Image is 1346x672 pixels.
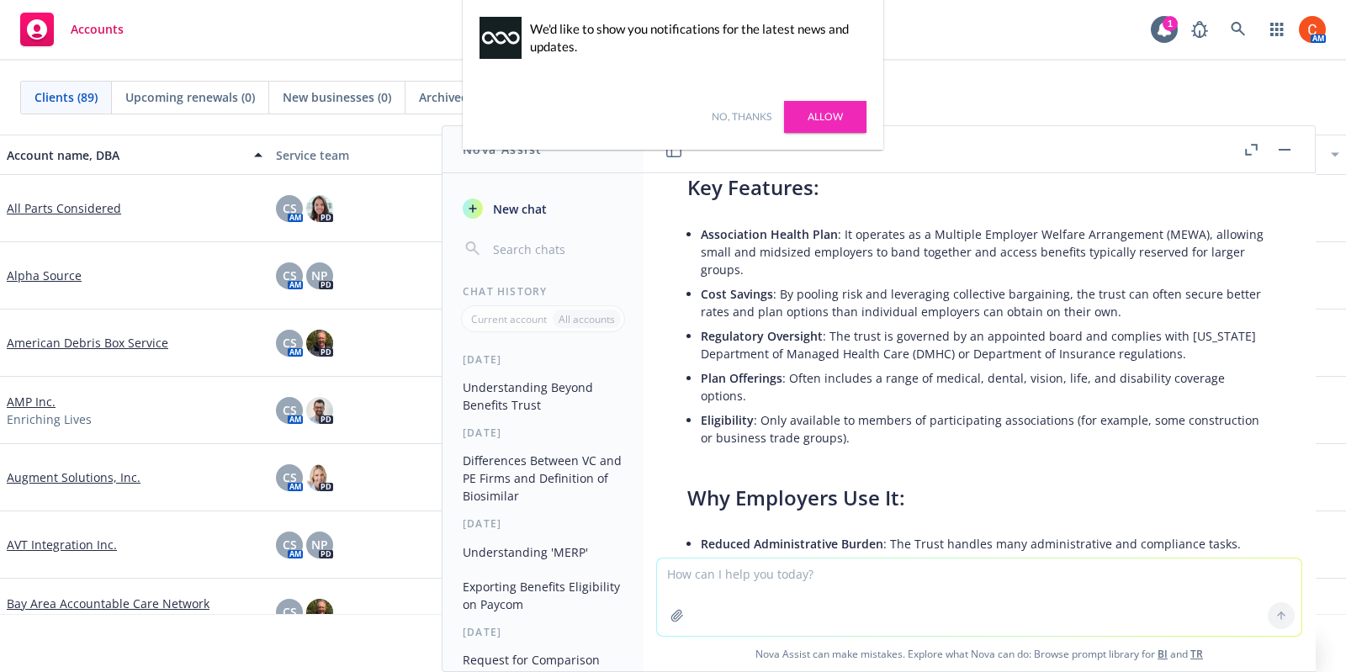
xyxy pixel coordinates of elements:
[784,101,866,133] a: Allow
[311,536,328,553] span: NP
[419,88,485,106] span: Archived (1)
[701,366,1271,408] li: : Often includes a range of medical, dental, vision, life, and disability coverage options.
[1190,647,1203,661] a: TR
[1163,14,1178,29] div: 1
[701,324,1271,366] li: : The trust is governed by an appointed board and complies with [US_STATE] Department of Managed ...
[1158,647,1168,661] a: BI
[1260,13,1294,46] a: Switch app
[701,286,773,302] span: Cost Savings
[559,312,615,326] p: All accounts
[13,6,130,53] a: Accounts
[7,334,168,352] a: American Debris Box Service
[456,538,630,566] button: Understanding 'MERP'
[456,373,630,419] button: Understanding Beyond Benefits Trust
[650,637,1308,671] span: Nova Assist can make mistakes. Explore what Nova can do: Browse prompt library for and
[701,222,1271,282] li: : It operates as a Multiple Employer Welfare Arrangement (MEWA), allowing small and midsized empl...
[701,532,1271,556] li: : The Trust handles many administrative and compliance tasks.
[7,468,140,486] a: Augment Solutions, Inc.
[442,426,644,440] div: [DATE]
[701,556,1271,580] li: : Spreads financial risk over a larger group, helping to buffer rate fluctuations.
[283,468,297,486] span: CS
[490,237,623,261] input: Search chats
[442,625,644,639] div: [DATE]
[283,267,297,284] span: CS
[7,536,117,553] a: AVT Integration Inc.
[125,88,255,106] span: Upcoming renewals (0)
[712,109,771,124] a: No, thanks
[1221,13,1255,46] a: Search
[701,370,782,386] span: Plan Offerings
[283,88,391,106] span: New businesses (0)
[276,146,532,164] div: Service team
[701,412,754,428] span: Eligibility
[283,334,297,352] span: CS
[269,135,538,175] button: Service team
[283,199,297,217] span: CS
[311,267,328,284] span: NP
[530,20,858,56] div: We'd like to show you notifications for the latest news and updates.
[471,312,547,326] p: Current account
[7,393,56,410] a: AMP Inc.
[456,447,630,510] button: Differences Between VC and PE Firms and Definition of Biosimilar
[1299,16,1326,43] img: photo
[7,612,89,630] span: Canopy Health
[701,536,883,552] span: Reduced Administrative Burden
[7,199,121,217] a: All Parts Considered
[701,408,1271,450] li: : Only available to members of participating associations (for example, some construction or busi...
[490,200,547,218] span: New chat
[283,401,297,419] span: CS
[283,536,297,553] span: CS
[442,352,644,367] div: [DATE]
[687,484,1271,512] h3: Why Employers Use It:
[306,599,333,626] img: photo
[306,330,333,357] img: photo
[701,328,823,344] span: Regulatory Oversight
[701,282,1271,324] li: : By pooling risk and leveraging collective bargaining, the trust can often secure better rates a...
[71,23,124,36] span: Accounts
[7,146,244,164] div: Account name, DBA
[7,595,209,612] a: Bay Area Accountable Care Network
[456,193,630,224] button: New chat
[306,397,333,424] img: photo
[1183,13,1216,46] a: Report a Bug
[7,267,82,284] a: Alpha Source
[7,410,92,428] span: Enriching Lives
[283,603,297,621] span: CS
[456,573,630,618] button: Exporting Benefits Eligibility on Paycom
[442,284,644,299] div: Chat History
[687,173,1271,202] h3: Key Features:
[442,516,644,531] div: [DATE]
[306,464,333,491] img: photo
[701,226,838,242] span: Association Health Plan
[306,195,333,222] img: photo
[34,88,98,106] span: Clients (89)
